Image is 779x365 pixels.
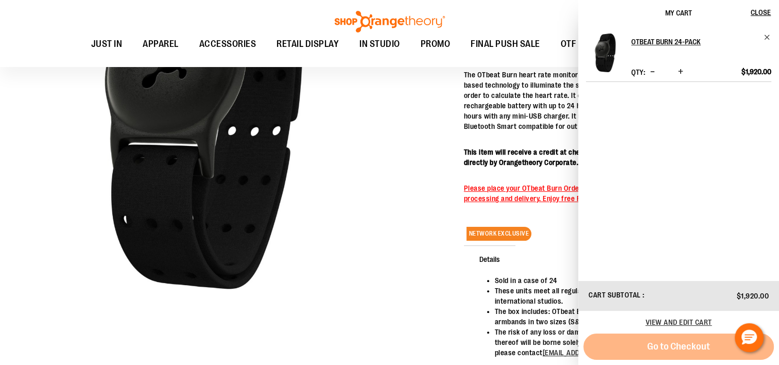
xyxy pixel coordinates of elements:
[646,318,712,326] a: View and edit cart
[665,9,692,17] span: My Cart
[349,32,410,56] a: IN STUDIO
[550,32,618,56] a: OTF BY YOU
[464,184,742,203] span: Please place your OTbeat Burn Order separately from your retail item(s) for seamless processing a...
[466,227,532,241] span: NETWORK EXCLUSIVE
[543,349,650,357] a: [EMAIL_ADDRESS][DOMAIN_NAME]
[735,323,764,352] button: Hello, have a question? Let’s chat.
[495,275,751,286] li: Sold in a case of 24
[464,70,761,131] p: The OTbeat Burn heart rate monitor is our arm-based product that utilizes optical PPG light-based...
[648,67,657,77] button: Decrease product quantity
[676,67,686,77] button: Increase product quantity
[495,286,751,306] li: These units meet all regulatory and compliance requirements for domestic and international studios.
[359,32,400,56] span: IN STUDIO
[276,32,339,56] span: RETAIL DISPLAY
[464,245,515,272] span: Details
[333,11,446,32] img: Shop Orangetheory
[631,34,757,50] h2: OTbeat Burn 24-pack
[737,292,769,300] span: $1,920.00
[81,32,133,56] a: JUST IN
[132,32,189,56] a: APPAREL
[586,34,625,79] a: OTbeat Burn 24-pack
[764,34,771,41] a: Remove item
[588,291,641,299] span: Cart Subtotal
[421,32,451,56] span: PROMO
[410,32,461,56] a: PROMO
[143,32,179,56] span: APPAREL
[189,32,267,56] a: ACCESSORIES
[471,32,540,56] span: FINAL PUSH SALE
[631,68,645,76] label: Qty
[631,34,771,50] a: OTbeat Burn 24-pack
[586,34,625,72] img: OTbeat Burn 24-pack
[266,32,349,56] a: RETAIL DISPLAY
[495,327,751,358] li: The risk of any loss or damage to this product following purchaser’s receipt thereof will be born...
[586,34,771,82] li: Product
[495,306,751,327] li: The box includes: OTbeat Burn heart rate monitor, Two breathable black armbands in two sizes (S&M...
[199,32,256,56] span: ACCESSORIES
[741,67,771,76] span: $1,920.00
[561,32,608,56] span: OTF BY YOU
[460,32,550,56] a: FINAL PUSH SALE
[91,32,123,56] span: JUST IN
[751,8,771,16] span: Close
[464,148,758,167] b: This item will receive a credit at checkout for the balance of the product which will be billed d...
